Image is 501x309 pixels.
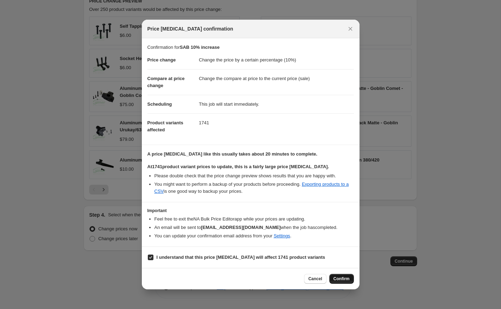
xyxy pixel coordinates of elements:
[329,274,354,284] button: Confirm
[147,57,176,63] span: Price change
[154,181,354,195] li: You might want to perform a backup of your products before proceeding. is one good way to backup ...
[345,24,355,34] button: Close
[154,224,354,231] li: An email will be sent to when the job has completed .
[154,216,354,223] li: Feel free to exit the NA Bulk Price Editor app while your prices are updating.
[154,172,354,179] li: Please double check that the price change preview shows results that you are happy with.
[147,164,329,169] b: At 1741 product variant prices to update, this is a fairly large price [MEDICAL_DATA].
[304,274,326,284] button: Cancel
[147,44,354,51] p: Confirmation for
[147,76,185,88] span: Compare at price change
[199,51,354,69] dd: Change the price by a certain percentage (10%)
[147,151,317,157] b: A price [MEDICAL_DATA] like this usually takes about 20 minutes to complete.
[201,225,281,230] b: [EMAIL_ADDRESS][DOMAIN_NAME]
[273,233,290,238] a: Settings
[308,276,322,282] span: Cancel
[154,232,354,239] li: You can update your confirmation email address from your .
[147,208,354,213] h3: Important
[147,120,184,132] span: Product variants affected
[157,255,325,260] b: I understand that this price [MEDICAL_DATA] will affect 1741 product variants
[199,113,354,132] dd: 1741
[199,95,354,113] dd: This job will start immediately.
[180,45,219,50] b: SAB 10% increase
[147,25,233,32] span: Price [MEDICAL_DATA] confirmation
[147,101,172,107] span: Scheduling
[334,276,350,282] span: Confirm
[199,69,354,88] dd: Change the compare at price to the current price (sale)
